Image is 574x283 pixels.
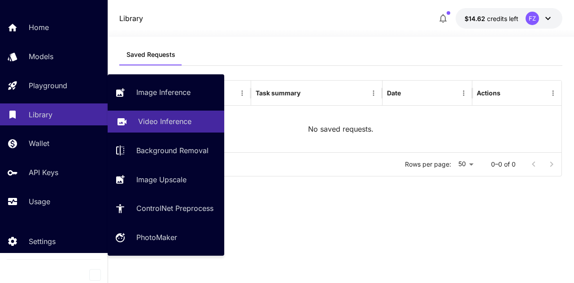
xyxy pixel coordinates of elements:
[477,89,500,97] div: Actions
[367,87,380,99] button: Menu
[119,13,143,24] p: Library
[108,227,224,249] a: PhotoMaker
[89,269,101,281] button: Collapse sidebar
[465,14,518,23] div: $14.61664
[491,160,516,169] p: 0–0 of 0
[455,158,477,171] div: 50
[108,81,224,103] a: Image Inference
[387,89,401,97] div: Date
[29,22,49,33] p: Home
[136,232,177,243] p: PhotoMaker
[301,87,314,99] button: Sort
[487,15,518,22] span: credits left
[126,51,175,59] span: Saved Requests
[136,174,187,185] p: Image Upscale
[136,203,213,214] p: ControlNet Preprocess
[29,167,58,178] p: API Keys
[108,168,224,190] a: Image Upscale
[108,197,224,219] a: ControlNet Preprocess
[29,138,49,149] p: Wallet
[96,267,108,283] div: Collapse sidebar
[402,87,414,99] button: Sort
[236,87,248,99] button: Menu
[457,87,470,99] button: Menu
[547,87,559,99] button: Menu
[108,111,224,133] a: Video Inference
[136,87,191,98] p: Image Inference
[119,13,143,24] nav: breadcrumb
[29,196,50,207] p: Usage
[108,140,224,162] a: Background Removal
[456,8,562,29] button: $14.61664
[136,145,209,156] p: Background Removal
[29,80,67,91] p: Playground
[138,116,191,127] p: Video Inference
[29,109,52,120] p: Library
[526,12,539,25] div: FZ
[29,51,53,62] p: Models
[308,124,374,134] p: No saved requests.
[465,15,487,22] span: $14.62
[29,236,56,247] p: Settings
[405,160,451,169] p: Rows per page:
[256,89,300,97] div: Task summary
